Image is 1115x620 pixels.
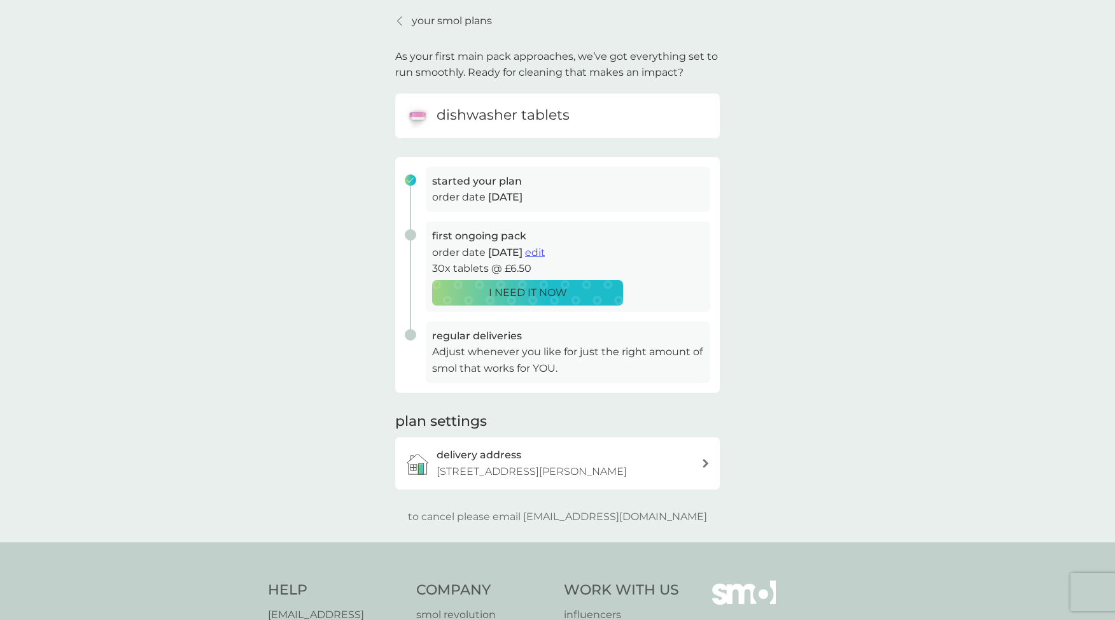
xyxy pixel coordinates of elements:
h2: plan settings [395,412,487,432]
a: delivery address[STREET_ADDRESS][PERSON_NAME] [395,437,720,489]
h3: regular deliveries [432,328,704,344]
h4: Work With Us [564,581,679,600]
span: [DATE] [488,246,522,258]
button: edit [525,244,545,261]
h3: delivery address [437,447,521,463]
p: As your first main pack approaches, we’ve got everything set to run smoothly. Ready for cleaning ... [395,48,720,81]
h3: started your plan [432,173,704,190]
h6: dishwasher tablets [437,106,570,125]
button: I NEED IT NOW [432,280,623,306]
h4: Help [268,581,403,600]
p: I NEED IT NOW [489,285,567,301]
span: edit [525,246,545,258]
h4: Company [416,581,552,600]
img: dishwasher tablets [405,103,430,129]
a: your smol plans [395,13,492,29]
h3: first ongoing pack [432,228,704,244]
span: [DATE] [488,191,522,203]
p: your smol plans [412,13,492,29]
p: Adjust whenever you like for just the right amount of smol that works for YOU. [432,344,704,376]
p: order date [432,189,704,206]
p: [STREET_ADDRESS][PERSON_NAME] [437,463,627,480]
p: order date [432,244,704,261]
p: to cancel please email [EMAIL_ADDRESS][DOMAIN_NAME] [408,509,707,525]
p: 30x tablets @ £6.50 [432,260,704,277]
